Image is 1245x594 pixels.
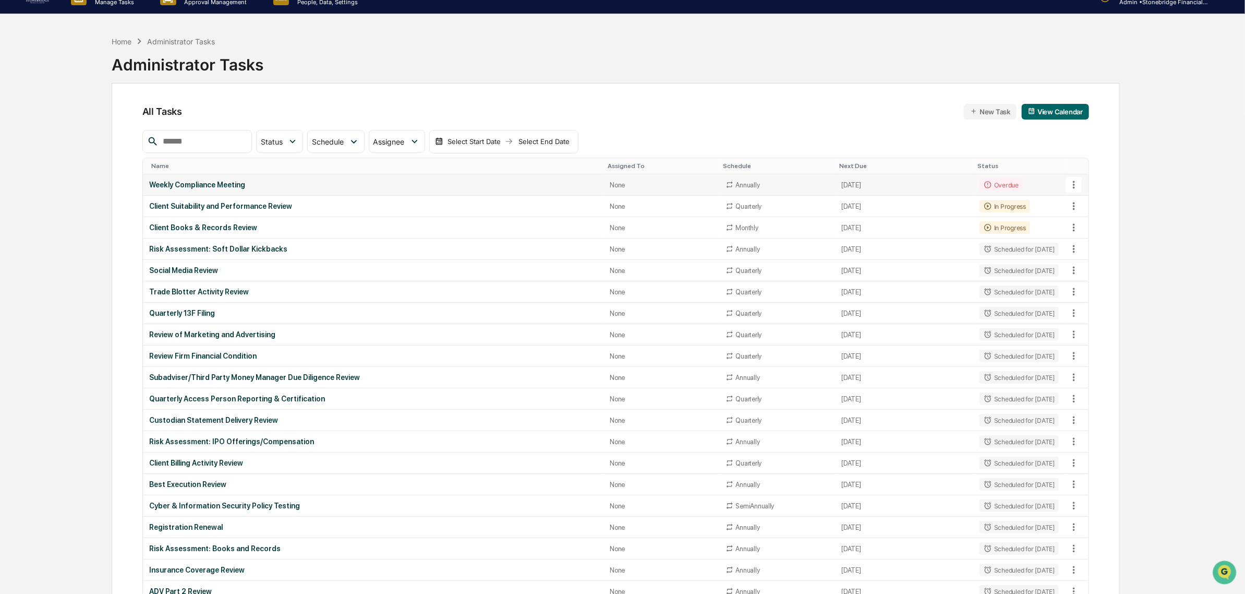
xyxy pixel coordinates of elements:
[835,239,973,260] td: [DATE]
[149,202,598,210] div: Client Suitability and Performance Review
[610,203,712,210] div: None
[1212,560,1240,588] iframe: Open customer support
[736,438,760,446] div: Annually
[35,80,171,90] div: Start new chat
[610,395,712,403] div: None
[149,437,598,446] div: Risk Assessment: IPO Offerings/Compensation
[980,393,1059,405] div: Scheduled for [DATE]
[835,346,973,367] td: [DATE]
[10,133,19,141] div: 🖐️
[10,22,190,39] p: How can we help?
[608,162,715,170] div: Toggle SortBy
[435,137,443,146] img: calendar
[74,176,126,185] a: Powered byPylon
[610,417,712,424] div: None
[610,545,712,553] div: None
[980,307,1059,319] div: Scheduled for [DATE]
[149,416,598,424] div: Custodian Statement Delivery Review
[835,367,973,388] td: [DATE]
[610,267,712,275] div: None
[736,417,762,424] div: Quarterly
[736,545,760,553] div: Annually
[147,37,215,46] div: Administrator Tasks
[610,502,712,510] div: None
[980,500,1059,512] div: Scheduled for [DATE]
[1022,104,1089,120] button: View Calendar
[736,566,760,574] div: Annually
[312,137,344,146] span: Schedule
[835,303,973,324] td: [DATE]
[112,37,131,46] div: Home
[610,481,712,489] div: None
[835,260,973,281] td: [DATE]
[1028,108,1035,115] img: calendar
[10,80,29,99] img: 1746055101610-c473b297-6a78-478c-a979-82029cc54cd1
[835,453,973,474] td: [DATE]
[736,481,760,489] div: Annually
[980,243,1059,255] div: Scheduled for [DATE]
[86,132,129,142] span: Attestations
[445,137,503,146] div: Select Start Date
[835,324,973,346] td: [DATE]
[736,524,760,531] div: Annually
[505,137,513,146] img: arrow right
[980,478,1059,491] div: Scheduled for [DATE]
[835,517,973,538] td: [DATE]
[980,542,1059,555] div: Scheduled for [DATE]
[71,127,134,146] a: 🗄️Attestations
[980,350,1059,362] div: Scheduled for [DATE]
[1068,162,1089,170] div: Toggle SortBy
[112,47,263,74] div: Administrator Tasks
[835,560,973,581] td: [DATE]
[76,133,84,141] div: 🗄️
[835,217,973,239] td: [DATE]
[980,521,1059,533] div: Scheduled for [DATE]
[151,162,600,170] div: Toggle SortBy
[515,137,573,146] div: Select End Date
[6,127,71,146] a: 🖐️Preclearance
[980,414,1059,426] div: Scheduled for [DATE]
[610,245,712,253] div: None
[610,566,712,574] div: None
[980,179,1023,191] div: Overdue
[977,162,1063,170] div: Toggle SortBy
[149,223,598,232] div: Client Books & Records Review
[835,474,973,495] td: [DATE]
[149,566,598,574] div: Insurance Coverage Review
[373,137,405,146] span: Assignee
[980,286,1059,298] div: Scheduled for [DATE]
[104,177,126,185] span: Pylon
[149,309,598,317] div: Quarterly 13F Filing
[149,330,598,339] div: Review of Marketing and Advertising
[964,104,1017,120] button: New Task
[610,224,712,232] div: None
[980,371,1059,384] div: Scheduled for [DATE]
[149,523,598,531] div: Registration Renewal
[6,147,70,166] a: 🔎Data Lookup
[10,152,19,161] div: 🔎
[980,221,1030,234] div: In Progress
[835,410,973,431] td: [DATE]
[736,181,760,189] div: Annually
[149,502,598,510] div: Cyber & Information Security Policy Testing
[610,352,712,360] div: None
[736,395,762,403] div: Quarterly
[149,373,598,382] div: Subadviser/Third Party Money Manager Due Diligence Review
[835,281,973,303] td: [DATE]
[610,181,712,189] div: None
[736,459,762,467] div: Quarterly
[980,200,1030,212] div: In Progress
[149,245,598,253] div: Risk Assessment: Soft Dollar Kickbacks
[149,352,598,360] div: Review Firm Financial Condition
[736,352,762,360] div: Quarterly
[736,203,762,210] div: Quarterly
[736,331,762,339] div: Quarterly
[149,395,598,403] div: Quarterly Access Person Reporting & Certification
[835,174,973,196] td: [DATE]
[835,538,973,560] td: [DATE]
[35,90,132,99] div: We're available if you need us!
[736,224,758,232] div: Monthly
[980,264,1059,277] div: Scheduled for [DATE]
